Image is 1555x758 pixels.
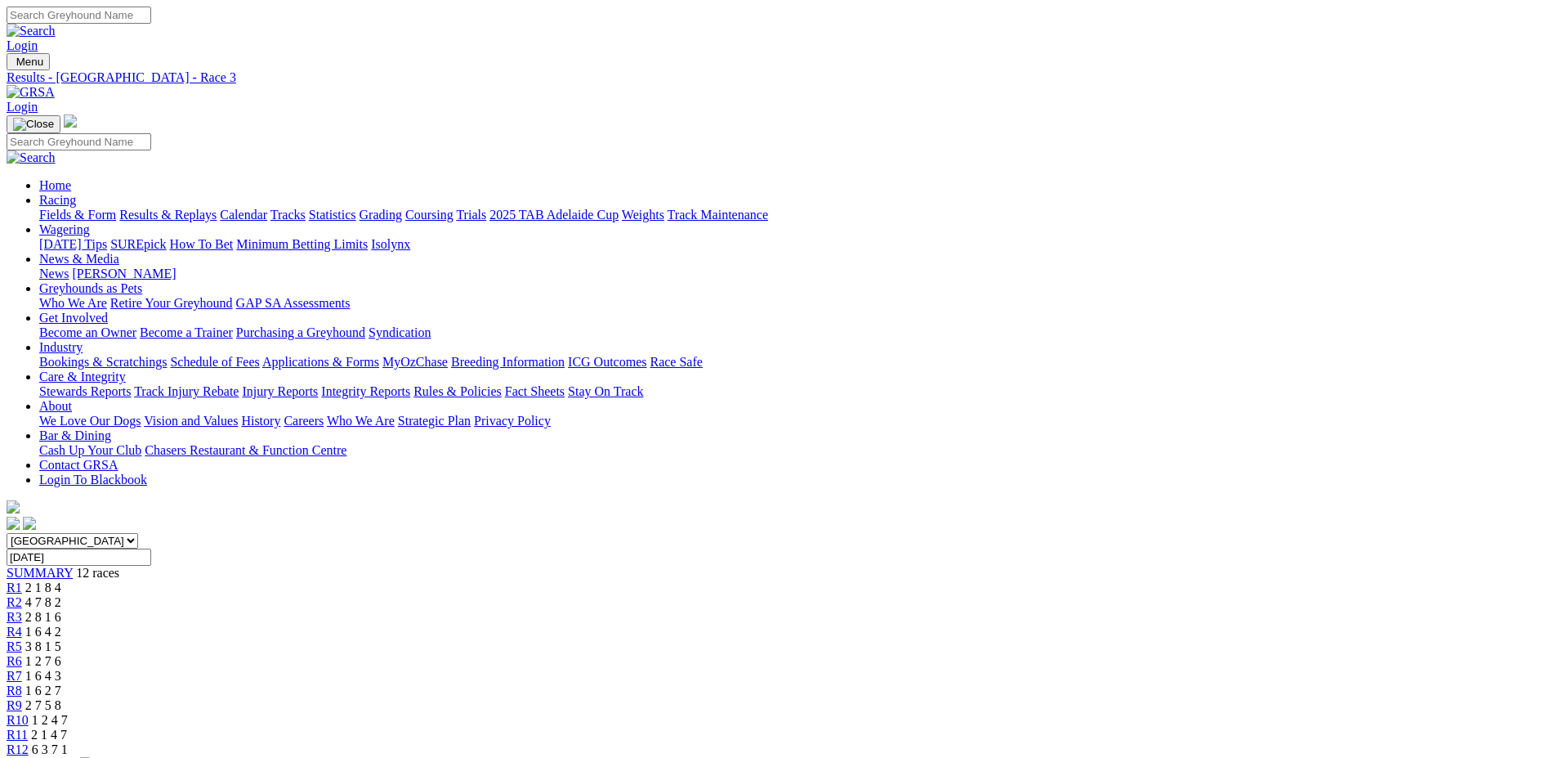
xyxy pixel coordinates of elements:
[25,625,61,639] span: 1 6 4 2
[270,208,306,222] a: Tracks
[110,237,166,251] a: SUREpick
[220,208,267,222] a: Calendar
[39,414,141,428] a: We Love Our Dogs
[39,208,116,222] a: Fields & Form
[39,296,1548,311] div: Greyhounds as Pets
[241,414,280,428] a: History
[140,325,233,339] a: Become a Trainer
[32,713,68,727] span: 1 2 4 7
[236,237,368,251] a: Minimum Betting Limits
[7,728,28,742] a: R11
[170,237,234,251] a: How To Bet
[144,414,238,428] a: Vision and Values
[568,384,643,398] a: Stay On Track
[39,399,72,413] a: About
[242,384,318,398] a: Injury Reports
[39,296,107,310] a: Who We Are
[39,281,142,295] a: Greyhounds as Pets
[25,684,61,697] span: 1 6 2 7
[7,100,38,114] a: Login
[7,595,22,609] a: R2
[134,384,239,398] a: Track Injury Rebate
[39,443,141,457] a: Cash Up Your Club
[7,115,60,133] button: Toggle navigation
[7,698,22,712] a: R9
[7,669,22,683] a: R7
[39,355,1548,370] div: Industry
[39,458,118,472] a: Contact GRSA
[39,355,167,369] a: Bookings & Scratchings
[72,267,176,280] a: [PERSON_NAME]
[7,654,22,668] span: R6
[39,443,1548,458] div: Bar & Dining
[568,355,646,369] a: ICG Outcomes
[360,208,402,222] a: Grading
[39,384,1548,399] div: Care & Integrity
[39,414,1548,428] div: About
[39,267,69,280] a: News
[39,222,90,236] a: Wagering
[7,713,29,727] a: R10
[25,639,61,653] span: 3 8 1 5
[474,414,551,428] a: Privacy Policy
[309,208,356,222] a: Statistics
[369,325,431,339] a: Syndication
[622,208,664,222] a: Weights
[76,566,119,580] span: 12 races
[262,355,379,369] a: Applications & Forms
[39,237,1548,252] div: Wagering
[382,355,448,369] a: MyOzChase
[451,355,565,369] a: Breeding Information
[25,610,61,624] span: 2 8 1 6
[7,639,22,653] a: R5
[23,517,36,530] img: twitter.svg
[7,625,22,639] a: R4
[7,610,22,624] a: R3
[170,355,259,369] a: Schedule of Fees
[7,684,22,697] a: R8
[25,595,61,609] span: 4 7 8 2
[413,384,502,398] a: Rules & Policies
[7,133,151,150] input: Search
[371,237,410,251] a: Isolynx
[7,549,151,566] input: Select date
[39,325,136,339] a: Become an Owner
[7,7,151,24] input: Search
[7,24,56,38] img: Search
[145,443,346,457] a: Chasers Restaurant & Function Centre
[7,150,56,165] img: Search
[39,325,1548,340] div: Get Involved
[7,53,50,70] button: Toggle navigation
[39,178,71,192] a: Home
[7,38,38,52] a: Login
[16,56,43,68] span: Menu
[39,252,119,266] a: News & Media
[39,193,76,207] a: Racing
[7,70,1548,85] a: Results - [GEOGRAPHIC_DATA] - Race 3
[650,355,702,369] a: Race Safe
[7,566,73,580] a: SUMMARY
[7,517,20,530] img: facebook.svg
[39,384,131,398] a: Stewards Reports
[405,208,454,222] a: Coursing
[7,581,22,594] a: R1
[32,742,68,756] span: 6 3 7 1
[110,296,233,310] a: Retire Your Greyhound
[7,742,29,756] a: R12
[327,414,395,428] a: Who We Are
[321,384,410,398] a: Integrity Reports
[236,296,351,310] a: GAP SA Assessments
[39,340,83,354] a: Industry
[668,208,768,222] a: Track Maintenance
[25,581,61,594] span: 2 1 8 4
